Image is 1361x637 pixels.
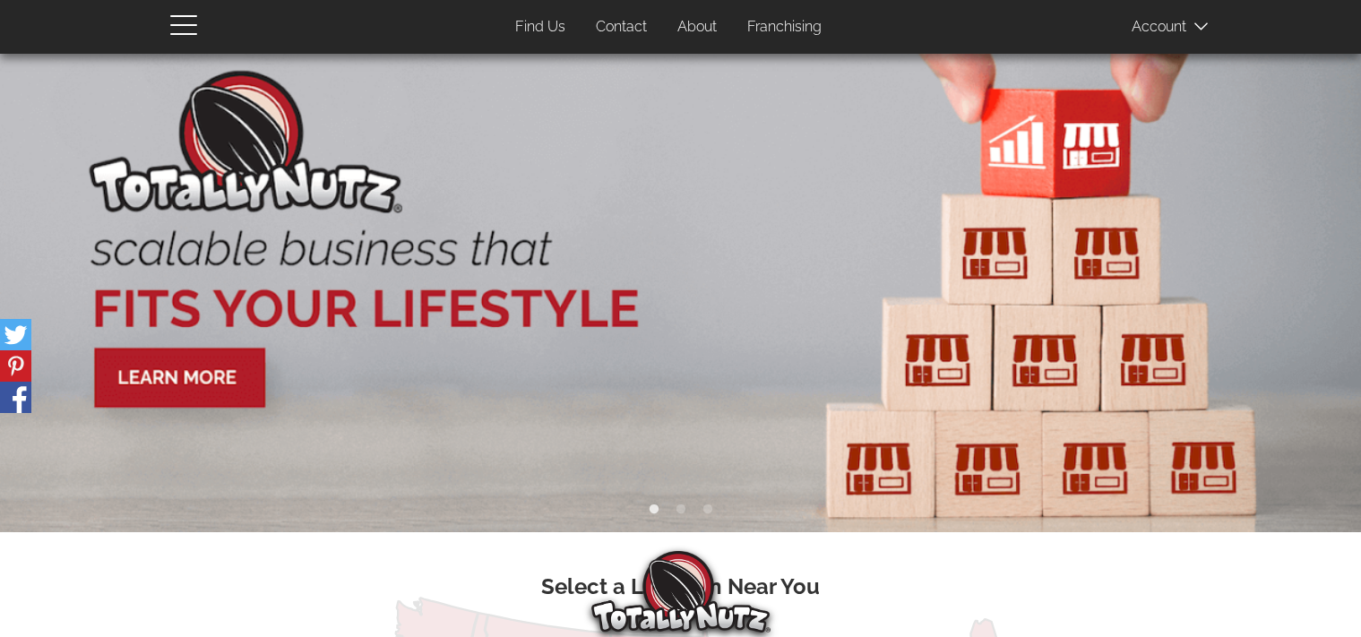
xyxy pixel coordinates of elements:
a: Contact [582,10,660,45]
button: 3 of 3 [699,501,717,519]
h3: Select a Location Near You [184,575,1178,598]
a: Find Us [502,10,579,45]
button: 1 of 3 [645,501,663,519]
button: 2 of 3 [672,501,690,519]
a: About [664,10,730,45]
a: Franchising [734,10,835,45]
img: Totally Nutz Logo [591,551,771,633]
